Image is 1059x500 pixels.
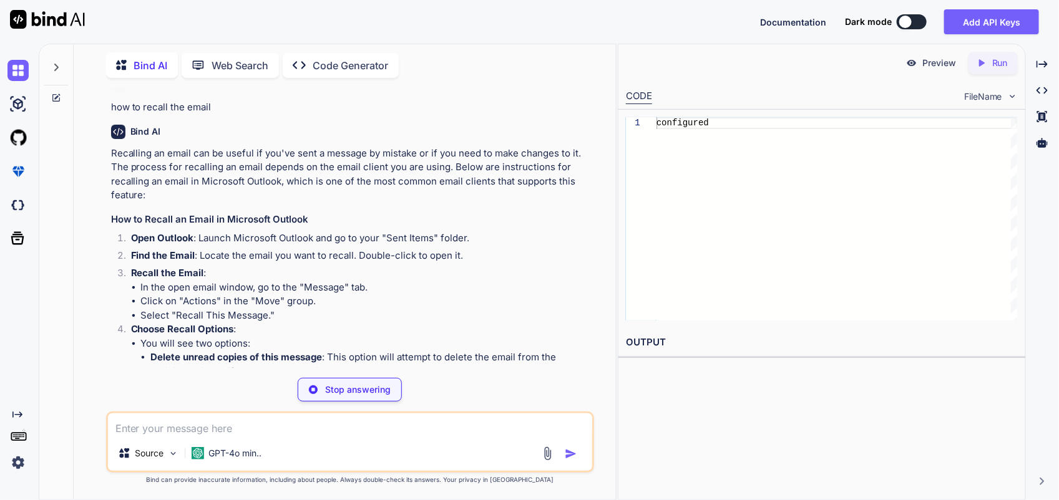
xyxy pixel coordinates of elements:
[151,350,592,378] li: : This option will attempt to delete the email from the recipient's inbox if they haven't read it...
[168,448,178,459] img: Pick Models
[212,58,269,73] p: Web Search
[141,281,592,295] li: In the open email window, go to the "Message" tab.
[7,195,29,216] img: darkCloudIdeIcon
[618,328,1025,357] h2: OUTPUT
[111,147,592,203] p: Recalling an email can be useful if you've sent a message by mistake or if you need to make chang...
[192,447,204,459] img: GPT-4o mini
[626,89,652,104] div: CODE
[7,127,29,148] img: githubLight
[7,161,29,182] img: premium
[141,309,592,323] li: Select "Recall This Message."
[7,94,29,115] img: ai-studio
[922,57,956,69] p: Preview
[135,447,164,459] p: Source
[906,57,917,69] img: preview
[760,17,826,27] span: Documentation
[141,294,592,309] li: Click on "Actions" in the "Move" group.
[7,60,29,81] img: chat
[131,322,592,337] p: :
[1007,91,1018,102] img: chevron down
[131,323,234,335] strong: Choose Recall Options
[111,213,592,227] h3: How to Recall an Email in Microsoft Outlook
[992,57,1008,69] p: Run
[111,100,592,115] p: how to recall the email
[209,447,262,459] p: GPT-4o min..
[7,452,29,473] img: settings
[313,58,389,73] p: Code Generator
[141,337,592,407] li: You will see two options:
[131,232,194,244] strong: Open Outlook
[130,125,161,138] h6: Bind AI
[10,10,85,29] img: Bind AI
[325,383,391,396] p: Stop answering
[151,351,323,363] strong: Delete unread copies of this message
[845,16,892,28] span: Dark mode
[131,249,195,261] strong: Find the Email
[944,9,1039,34] button: Add API Keys
[131,267,204,279] strong: Recall the Email
[760,16,826,29] button: Documentation
[131,249,592,263] p: : Locate the email you want to recall. Double-click to open it.
[964,90,1002,103] span: FileName
[106,475,594,484] p: Bind can provide inaccurate information, including about people. Always double-check its answers....
[626,117,640,129] div: 1
[656,118,709,128] span: configured
[131,266,592,281] p: :
[134,58,168,73] p: Bind AI
[131,231,592,246] p: : Launch Microsoft Outlook and go to your "Sent Items" folder.
[565,448,577,460] img: icon
[540,446,555,461] img: attachment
